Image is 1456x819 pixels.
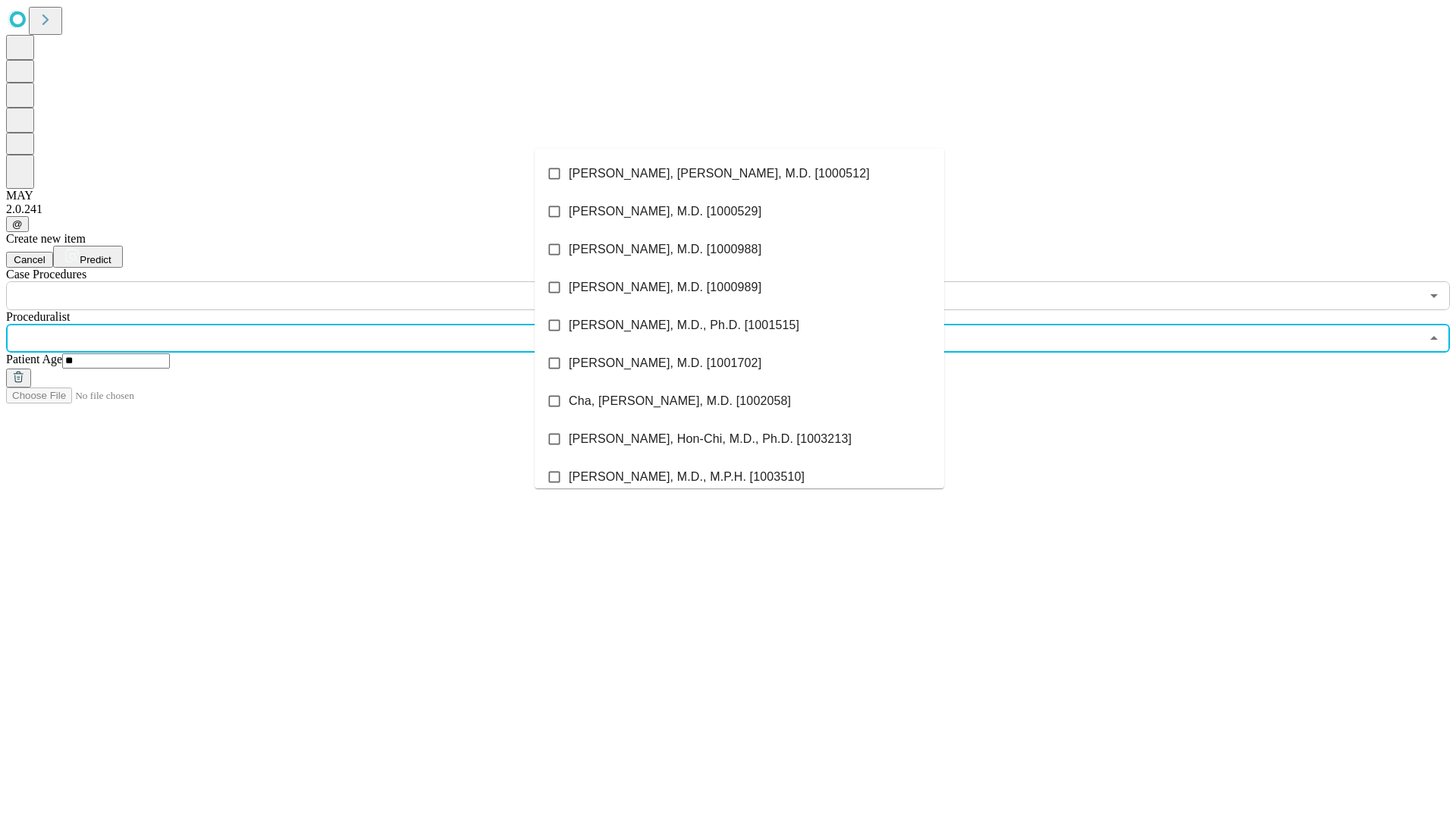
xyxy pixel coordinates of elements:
[6,232,86,245] span: Create new item
[53,246,123,268] button: Predict
[6,189,1450,202] div: MAY
[569,354,761,372] span: [PERSON_NAME], M.D. [1001702]
[6,268,86,281] span: Scheduled Procedure
[1423,285,1445,306] button: Open
[569,278,761,297] span: [PERSON_NAME], M.D. [1000989]
[569,316,799,334] span: [PERSON_NAME], M.D., Ph.D. [1001515]
[6,310,70,323] span: Proceduralist
[569,468,805,486] span: [PERSON_NAME], M.D., M.P.H. [1003510]
[6,216,29,232] button: @
[6,252,53,268] button: Cancel
[569,240,761,259] span: [PERSON_NAME], M.D. [1000988]
[569,430,852,448] span: [PERSON_NAME], Hon-Chi, M.D., Ph.D. [1003213]
[569,165,870,183] span: [PERSON_NAME], [PERSON_NAME], M.D. [1000512]
[569,202,761,221] span: [PERSON_NAME], M.D. [1000529]
[80,254,111,265] span: Predict
[6,353,62,366] span: Patient Age
[1423,328,1445,349] button: Close
[12,218,23,230] span: @
[6,202,1450,216] div: 2.0.241
[569,392,791,410] span: Cha, [PERSON_NAME], M.D. [1002058]
[14,254,45,265] span: Cancel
